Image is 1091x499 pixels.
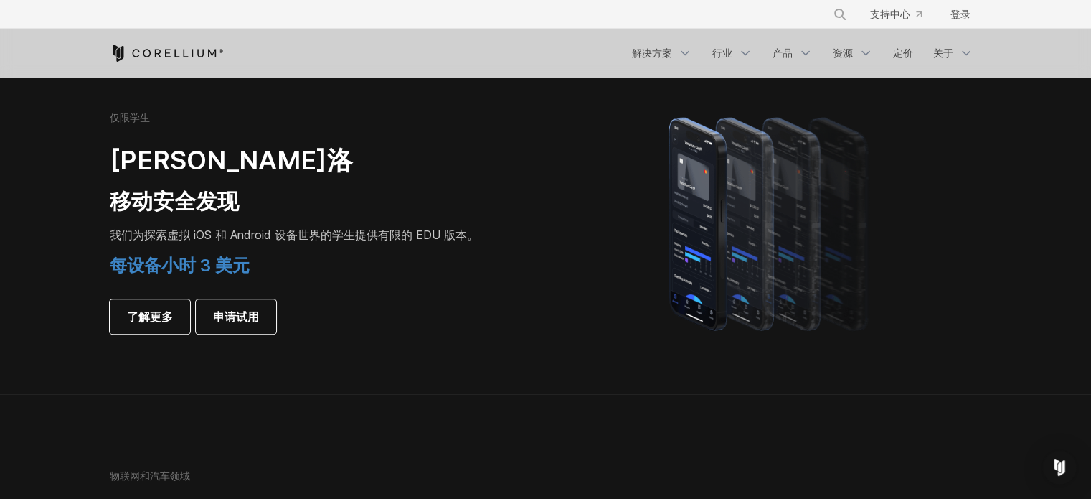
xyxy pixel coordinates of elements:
[332,228,478,242] font: 学生提供有限的 EDU 版本。
[933,47,953,59] font: 关于
[870,8,910,20] font: 支持中心
[893,47,913,59] font: 定价
[1042,450,1077,485] div: Open Intercom Messenger
[213,309,259,324] font: 申请试用
[950,8,970,20] font: 登录
[110,228,332,242] font: 我们为探索虚拟 iOS 和 Android 设备世界的
[110,299,190,334] a: 了解更多
[110,470,190,482] font: 物联网和汽车领域
[827,1,853,27] button: 搜索
[773,47,793,59] font: 产品
[640,97,902,348] img: 四款 iPhone 机型阵容变得更加渐变和模糊
[110,45,224,62] a: 科雷利姆之家
[632,47,672,59] font: 解决方案
[833,47,853,59] font: 资源
[196,299,276,334] a: 申请试用
[127,309,173,324] font: 了解更多
[110,111,150,123] font: 仅限学生
[712,47,732,59] font: 行业
[623,40,982,66] div: 导航菜单
[110,144,353,176] font: [PERSON_NAME]洛
[110,188,239,214] font: 移动安全发现
[110,255,250,276] font: 每设备小时 3 美元
[816,1,982,27] div: 导航菜单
